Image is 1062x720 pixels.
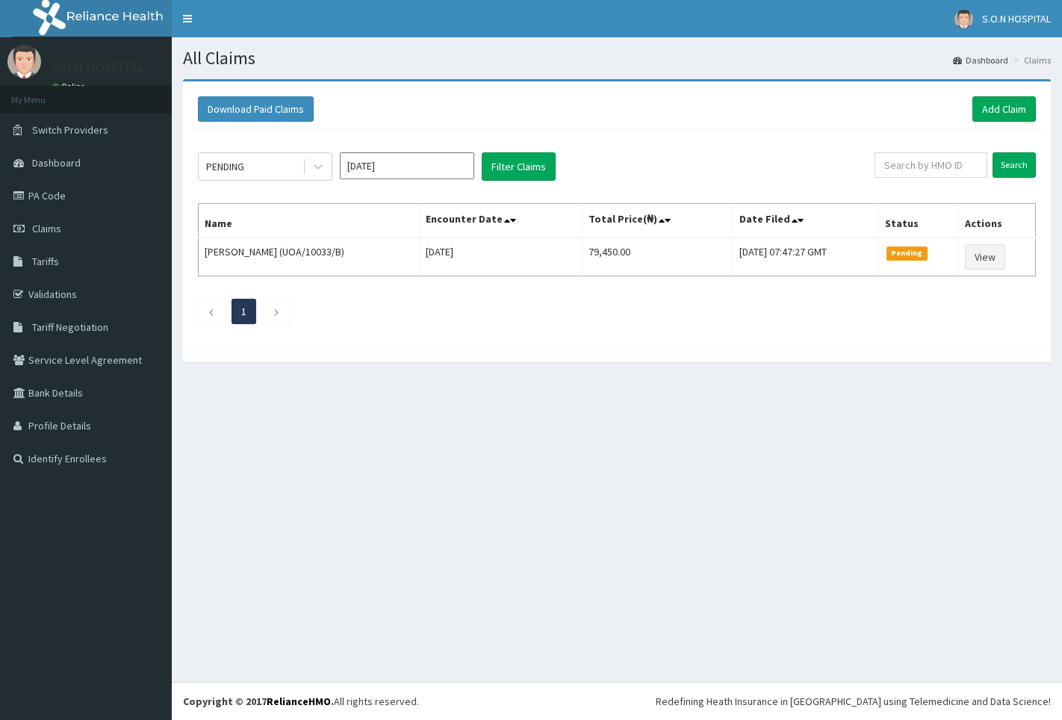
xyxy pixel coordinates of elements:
span: Dashboard [32,156,81,170]
a: Previous page [208,305,214,318]
a: Next page [273,305,280,318]
th: Actions [958,204,1035,238]
button: Filter Claims [482,152,556,181]
th: Encounter Date [420,204,583,238]
span: Switch Providers [32,123,108,137]
th: Name [199,204,420,238]
th: Status [878,204,958,238]
th: Total Price(₦) [583,204,733,238]
th: Date Filed [733,204,879,238]
button: Download Paid Claims [198,96,314,122]
td: 79,450.00 [583,238,733,276]
img: User Image [954,10,973,28]
li: Claims [1010,54,1051,66]
p: S.O.N HOSPITAL [52,60,145,74]
span: Tariff Negotiation [32,320,108,334]
a: Add Claim [972,96,1036,122]
strong: Copyright © 2017 . [183,695,334,708]
span: S.O.N HOSPITAL [982,12,1051,25]
a: Dashboard [953,54,1008,66]
a: Online [52,81,88,92]
span: Claims [32,222,61,235]
td: [DATE] 07:47:27 GMT [733,238,879,276]
input: Select Month and Year [340,152,474,179]
input: Search [993,152,1036,178]
div: Redefining Heath Insurance in [GEOGRAPHIC_DATA] using Telemedicine and Data Science! [656,694,1051,709]
span: Tariffs [32,255,59,268]
a: Page 1 is your current page [241,305,246,318]
img: User Image [7,45,41,78]
h1: All Claims [183,49,1051,68]
a: RelianceHMO [267,695,331,708]
td: [PERSON_NAME] (UOA/10033/B) [199,238,420,276]
a: View [965,244,1005,270]
input: Search by HMO ID [875,152,987,178]
td: [DATE] [420,238,583,276]
footer: All rights reserved. [172,682,1062,720]
div: PENDING [206,159,244,174]
span: Pending [886,246,928,260]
